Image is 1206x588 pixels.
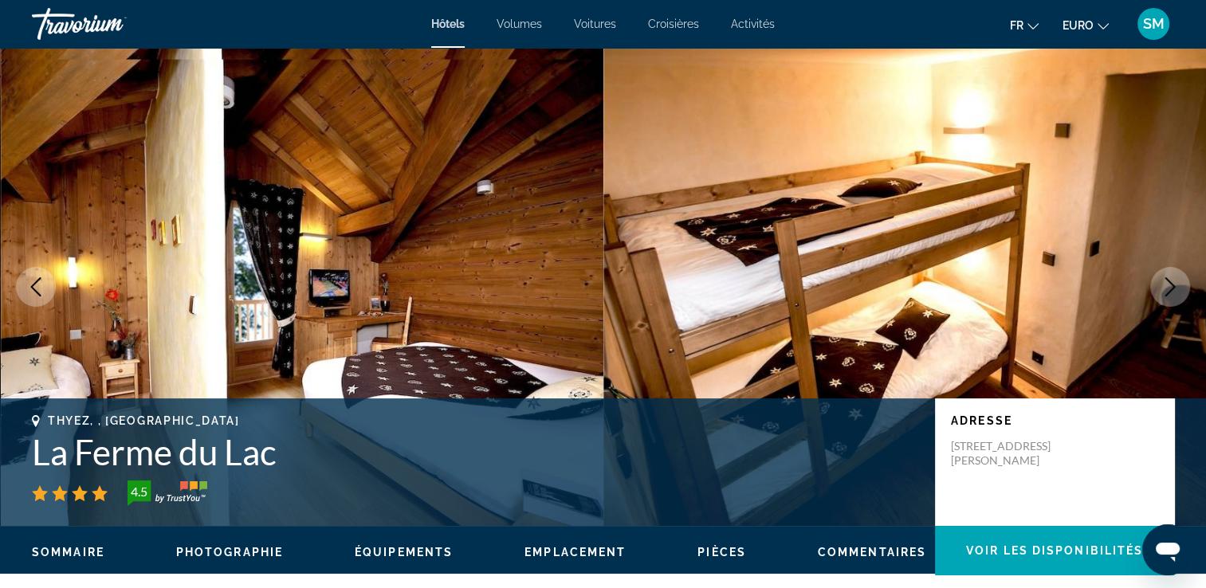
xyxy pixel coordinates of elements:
button: Image précédente [16,267,56,307]
button: Changer la langue [1010,14,1039,37]
button: Emplacement [524,545,626,559]
img: trustyou-badge-hor.svg [128,480,207,506]
span: SM [1143,16,1165,32]
span: Sommaire [32,546,104,559]
button: Équipements [355,545,453,559]
span: Fr [1010,19,1023,32]
span: Pièces [697,546,746,559]
span: Équipements [355,546,453,559]
p: [STREET_ADDRESS][PERSON_NAME] [951,439,1078,468]
button: Voir les disponibilités [935,526,1174,575]
button: Commentaires [818,545,926,559]
button: Sommaire [32,545,104,559]
button: Pièces [697,545,746,559]
p: Adresse [951,414,1158,427]
a: Travorium [32,3,191,45]
div: 4.5 [123,482,155,501]
h1: La Ferme du Lac [32,431,919,472]
button: Menu utilisateur [1133,7,1174,41]
iframe: Bouton de lancement de la fenêtre de messagerie [1142,524,1193,575]
span: Emplacement [524,546,626,559]
a: Hôtels [431,18,465,30]
a: Voitures [574,18,616,30]
span: Commentaires [818,546,926,559]
button: Image suivante [1150,267,1190,307]
a: Activités [731,18,775,30]
button: Changer de devise [1063,14,1109,37]
a: Volumes [497,18,542,30]
button: Photographie [176,545,283,559]
a: Croisières [648,18,699,30]
span: Thyez, , [GEOGRAPHIC_DATA] [48,414,240,427]
span: Voir les disponibilités [966,544,1143,557]
span: Photographie [176,546,283,559]
span: EURO [1063,19,1094,32]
